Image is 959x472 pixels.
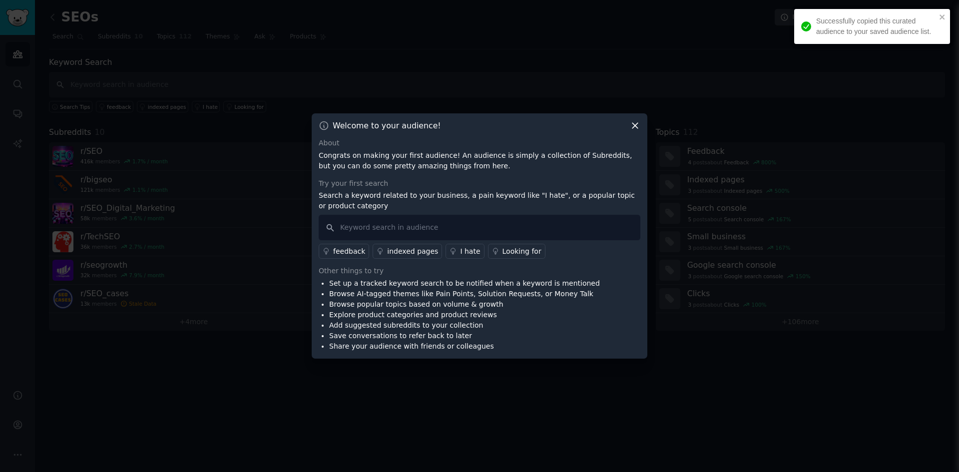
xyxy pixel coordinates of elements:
[319,138,640,148] div: About
[460,246,480,257] div: I hate
[502,246,541,257] div: Looking for
[329,331,600,341] li: Save conversations to refer back to later
[446,244,484,259] a: I hate
[329,310,600,320] li: Explore product categories and product reviews
[333,246,365,257] div: feedback
[488,244,545,259] a: Looking for
[329,341,600,352] li: Share your audience with friends or colleagues
[329,278,600,289] li: Set up a tracked keyword search to be notified when a keyword is mentioned
[387,246,438,257] div: indexed pages
[373,244,442,259] a: indexed pages
[319,244,369,259] a: feedback
[319,215,640,240] input: Keyword search in audience
[329,289,600,299] li: Browse AI-tagged themes like Pain Points, Solution Requests, or Money Talk
[333,120,441,131] h3: Welcome to your audience!
[329,299,600,310] li: Browse popular topics based on volume & growth
[319,190,640,211] p: Search a keyword related to your business, a pain keyword like "I hate", or a popular topic or pr...
[319,266,640,276] div: Other things to try
[816,16,936,37] div: Successfully copied this curated audience to your saved audience list.
[319,178,640,189] div: Try your first search
[319,150,640,171] p: Congrats on making your first audience! An audience is simply a collection of Subreddits, but you...
[329,320,600,331] li: Add suggested subreddits to your collection
[939,13,946,21] button: close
